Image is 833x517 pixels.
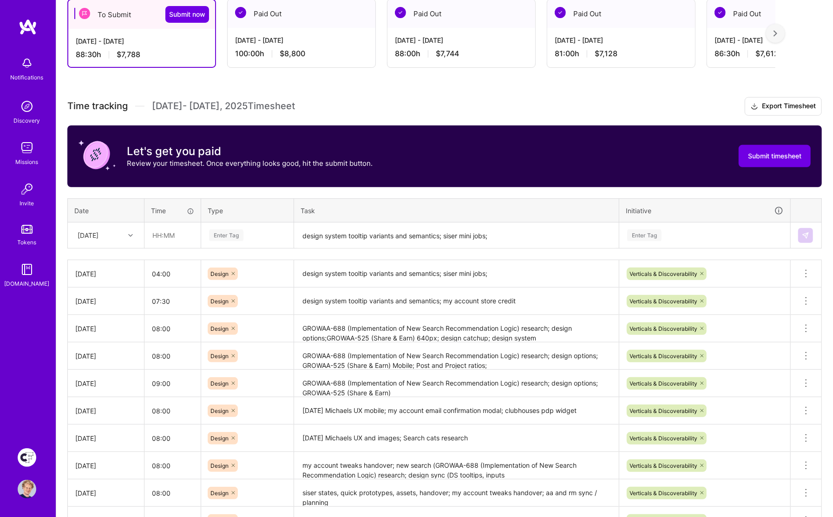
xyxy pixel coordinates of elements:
[79,8,90,19] img: To Submit
[14,116,40,125] div: Discovery
[68,198,144,223] th: Date
[210,353,229,360] span: Design
[295,371,618,396] textarea: GROWAA-688 (Implementation of New Search Recommendation Logic) research; design options; GROWAA-5...
[436,49,459,59] span: $7,744
[210,298,229,305] span: Design
[128,233,133,238] i: icon Chevron
[18,480,36,498] img: User Avatar
[165,6,209,23] button: Submit now
[395,7,406,18] img: Paid Out
[152,100,295,112] span: [DATE] - [DATE] , 2025 Timesheet
[295,398,618,424] textarea: [DATE] Michaels UX mobile; my account email confirmation modal; clubhouses pdp widget
[79,137,116,174] img: coin
[748,151,801,161] span: Submit timesheet
[751,102,758,111] i: icon Download
[144,426,201,451] input: HH:MM
[295,453,618,478] textarea: my account tweaks handover; new search (GROWAA-688 (Implementation of New Search Recommendation L...
[18,237,37,247] div: Tokens
[715,7,726,18] img: Paid Out
[235,7,246,18] img: Paid Out
[144,453,201,478] input: HH:MM
[20,198,34,208] div: Invite
[144,289,201,314] input: HH:MM
[75,324,137,334] div: [DATE]
[295,343,618,369] textarea: GROWAA-688 (Implementation of New Search Recommendation Logic) research; design options; GROWAA-5...
[144,316,201,341] input: HH:MM
[280,49,305,59] span: $8,800
[295,288,618,314] textarea: design system tooltip variants and semantics; my account store credit
[627,228,662,242] div: Enter Tag
[295,261,618,287] textarea: design system tooltip variants and semantics; siser mini jobs;
[630,353,697,360] span: Verticals & Discoverability
[18,54,36,72] img: bell
[16,157,39,167] div: Missions
[76,50,208,59] div: 88:30 h
[294,198,619,223] th: Task
[21,225,33,234] img: tokens
[555,49,688,59] div: 81:00 h
[210,325,229,332] span: Design
[630,407,697,414] span: Verticals & Discoverability
[201,198,294,223] th: Type
[210,435,229,442] span: Design
[630,435,697,442] span: Verticals & Discoverability
[75,406,137,416] div: [DATE]
[75,379,137,388] div: [DATE]
[76,36,208,46] div: [DATE] - [DATE]
[169,10,205,19] span: Submit now
[630,270,697,277] span: Verticals & Discoverability
[630,380,697,387] span: Verticals & Discoverability
[395,35,528,45] div: [DATE] - [DATE]
[144,399,201,423] input: HH:MM
[630,325,697,332] span: Verticals & Discoverability
[145,223,200,248] input: HH:MM
[235,35,368,45] div: [DATE] - [DATE]
[75,433,137,443] div: [DATE]
[209,228,243,242] div: Enter Tag
[144,344,201,368] input: HH:MM
[235,49,368,59] div: 100:00 h
[18,180,36,198] img: Invite
[11,72,44,82] div: Notifications
[144,481,201,505] input: HH:MM
[127,158,373,168] p: Review your timesheet. Once everything looks good, hit the submit button.
[15,480,39,498] a: User Avatar
[802,232,809,239] img: Submit
[295,480,618,506] textarea: siser states, quick prototypes, assets, handover; my account tweaks handover; aa and rm sync / pl...
[630,490,697,497] span: Verticals & Discoverability
[18,448,36,467] img: Creative Fabrica Project Team
[595,49,617,59] span: $7,128
[75,488,137,498] div: [DATE]
[555,7,566,18] img: Paid Out
[745,97,822,116] button: Export Timesheet
[144,262,201,286] input: HH:MM
[774,30,777,37] img: right
[295,425,618,451] textarea: [DATE] Michaels UX and images; Search cats research
[630,462,697,469] span: Verticals & Discoverability
[78,230,98,240] div: [DATE]
[151,206,194,216] div: Time
[18,97,36,116] img: discovery
[19,19,37,35] img: logo
[18,138,36,157] img: teamwork
[626,205,784,216] div: Initiative
[295,316,618,341] textarea: GROWAA-688 (Implementation of New Search Recommendation Logic) research; design options;GROWAA-52...
[127,144,373,158] h3: Let's get you paid
[395,49,528,59] div: 88:00 h
[75,461,137,471] div: [DATE]
[555,35,688,45] div: [DATE] - [DATE]
[117,50,140,59] span: $7,788
[15,448,39,467] a: Creative Fabrica Project Team
[630,298,697,305] span: Verticals & Discoverability
[210,270,229,277] span: Design
[75,269,137,279] div: [DATE]
[210,407,229,414] span: Design
[739,145,811,167] button: Submit timesheet
[18,260,36,279] img: guide book
[755,49,779,59] span: $7,612
[210,380,229,387] span: Design
[144,371,201,396] input: HH:MM
[75,351,137,361] div: [DATE]
[67,100,128,112] span: Time tracking
[5,279,50,288] div: [DOMAIN_NAME]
